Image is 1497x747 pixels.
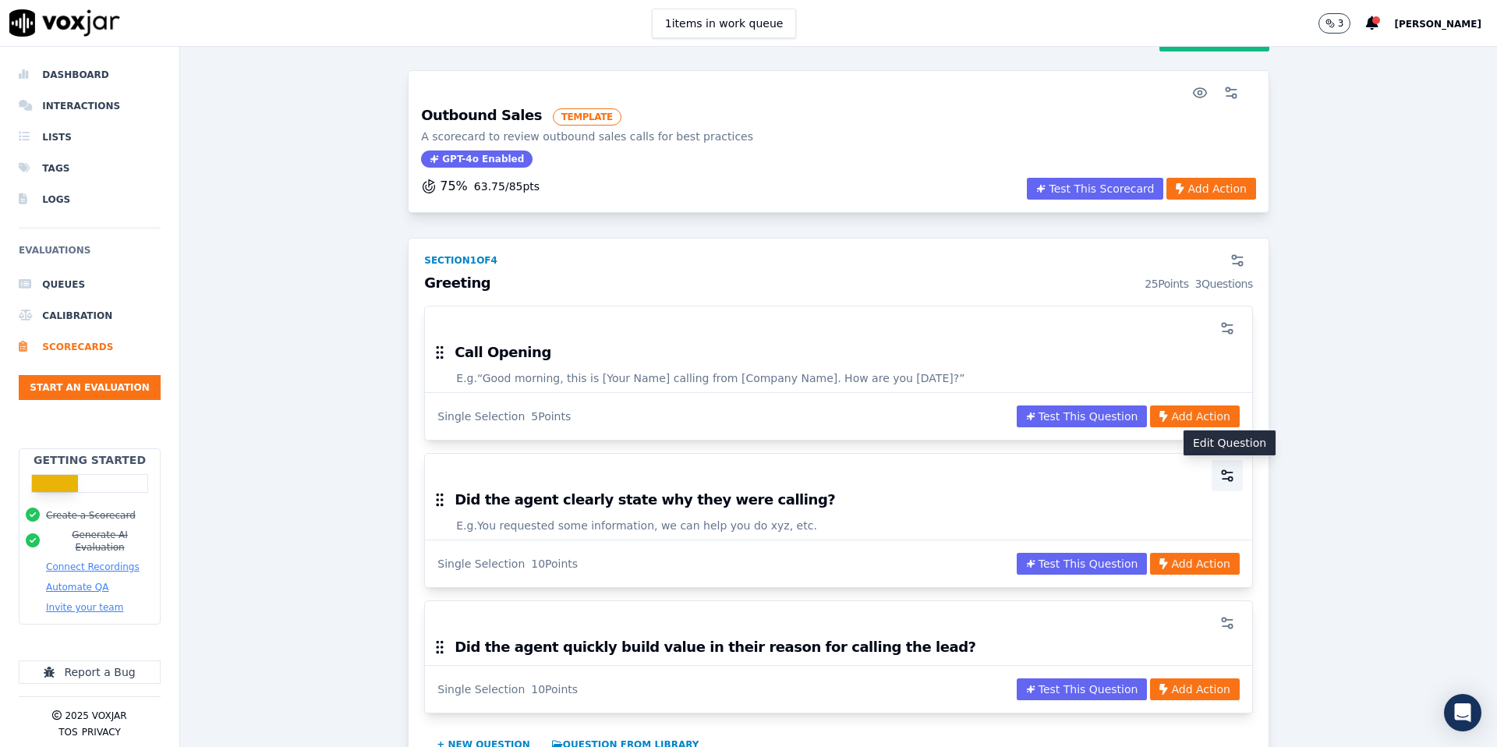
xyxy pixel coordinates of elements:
[65,710,126,722] p: 2025 Voxjar
[46,581,108,593] button: Automate QA
[1394,19,1481,30] span: [PERSON_NAME]
[1166,178,1255,200] button: Add Action
[46,509,136,522] button: Create a Scorecard
[19,153,161,184] a: Tags
[19,122,161,153] a: Lists
[455,493,835,507] h3: Did the agent clearly state why they were calling?
[531,556,578,572] div: 10 Points
[19,90,161,122] a: Interactions
[531,682,578,697] div: 10 Points
[474,179,540,194] p: 63.75 / 85 pts
[1318,13,1351,34] button: 3
[421,150,533,168] span: GPT-4o Enabled
[82,726,121,738] button: Privacy
[1150,678,1239,700] button: Add Action
[19,59,161,90] a: Dashboard
[421,177,540,196] button: 75%63.75/85pts
[58,726,77,738] button: TOS
[1017,405,1148,427] button: Test This Question
[1027,178,1163,200] button: Test This Scorecard
[421,129,753,144] p: A scorecard to review outbound sales calls for best practices
[437,556,525,572] div: Single Selection
[455,345,551,359] h3: Call Opening
[19,331,161,363] a: Scorecards
[1318,13,1367,34] button: 3
[424,276,1253,292] h3: Greeting
[1017,678,1148,700] button: Test This Question
[424,254,497,267] div: Section 1 of 4
[1193,435,1266,451] p: Edit Question
[9,9,120,37] img: voxjar logo
[1150,553,1239,575] button: Add Action
[652,9,797,38] button: 1items in work queue
[19,375,161,400] button: Start an Evaluation
[553,108,621,126] span: TEMPLATE
[46,529,154,554] button: Generate AI Evaluation
[19,184,161,215] a: Logs
[1017,553,1148,575] button: Test This Question
[421,177,540,196] div: 75 %
[19,300,161,331] a: Calibration
[456,518,817,533] span: E.g. You requested some information, we can help you do xyz, etc.
[46,601,123,614] button: Invite your team
[531,409,571,424] div: 5 Points
[46,561,140,573] button: Connect Recordings
[456,370,964,386] span: E.g. “Good morning, this is [Your Name] calling from [Company Name]. How are you [DATE]?”
[1195,276,1253,292] div: 3 Questions
[19,269,161,300] a: Queues
[1338,17,1344,30] p: 3
[437,682,525,697] div: Single Selection
[34,452,146,468] h2: Getting Started
[1394,14,1497,33] button: [PERSON_NAME]
[1444,694,1481,731] div: Open Intercom Messenger
[19,241,161,269] h6: Evaluations
[1150,405,1239,427] button: Add Action
[19,660,161,684] button: Report a Bug
[1145,276,1188,292] div: 25 Points
[455,640,975,654] h3: Did the agent quickly build value in their reason for calling the lead?
[421,108,753,126] h3: Outbound Sales
[437,409,525,424] div: Single Selection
